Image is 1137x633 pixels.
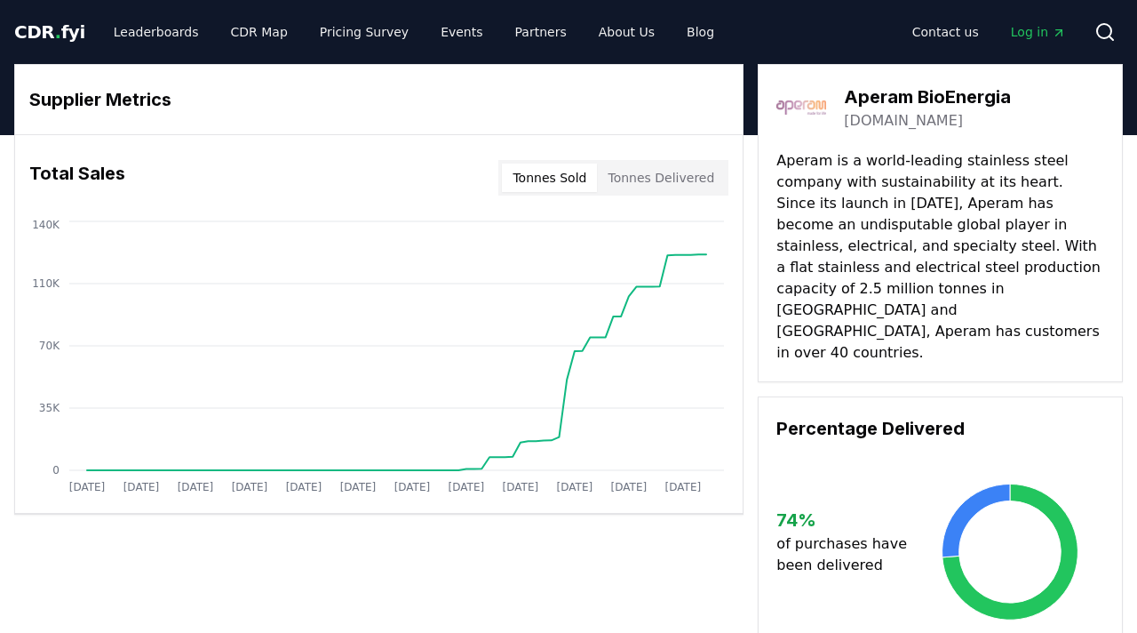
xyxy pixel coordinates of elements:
h3: 74 % [776,507,915,533]
tspan: [DATE] [611,481,648,493]
a: Pricing Survey [306,16,423,48]
h3: Total Sales [29,160,125,196]
span: Log in [1011,23,1066,41]
span: CDR fyi [14,21,85,43]
a: [DOMAIN_NAME] [844,110,963,132]
tspan: [DATE] [69,481,106,493]
nav: Main [99,16,728,48]
tspan: [DATE] [557,481,593,493]
tspan: 140K [32,219,60,231]
nav: Main [898,16,1080,48]
img: Aperam BioEnergia-logo [776,83,826,132]
tspan: [DATE] [665,481,702,493]
tspan: [DATE] [123,481,160,493]
a: Contact us [898,16,993,48]
a: Log in [997,16,1080,48]
tspan: [DATE] [394,481,431,493]
tspan: [DATE] [286,481,322,493]
button: Tonnes Sold [502,164,597,192]
h3: Supplier Metrics [29,86,728,113]
a: CDR.fyi [14,20,85,44]
tspan: 70K [39,340,60,352]
tspan: 35K [39,402,60,414]
h3: Aperam BioEnergia [844,84,1011,110]
h3: Percentage Delivered [776,415,1104,442]
tspan: [DATE] [340,481,377,493]
a: Leaderboards [99,16,213,48]
tspan: [DATE] [449,481,485,493]
tspan: 0 [52,464,60,477]
button: Tonnes Delivered [597,164,725,192]
span: . [55,21,61,43]
a: About Us [584,16,669,48]
a: Events [426,16,497,48]
a: Blog [672,16,728,48]
tspan: [DATE] [178,481,214,493]
tspan: 110K [32,277,60,290]
tspan: [DATE] [503,481,539,493]
p: of purchases have been delivered [776,533,915,576]
a: Partners [501,16,581,48]
p: Aperam is a world-leading stainless steel company with sustainability at its heart. Since its lau... [776,150,1104,364]
a: CDR Map [217,16,302,48]
tspan: [DATE] [232,481,268,493]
